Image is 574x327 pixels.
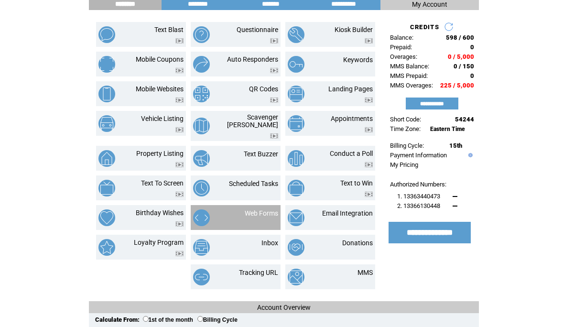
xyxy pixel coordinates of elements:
span: 15th [449,142,462,149]
span: Time Zone: [390,125,421,132]
span: 54244 [455,116,474,123]
img: questionnaire.png [193,26,210,43]
img: video.png [175,68,184,73]
span: 0 / 150 [454,63,474,70]
img: video.png [270,68,278,73]
img: video.png [365,192,373,197]
img: appointments.png [288,115,304,132]
a: Payment Information [390,152,447,159]
span: 598 / 600 [446,34,474,41]
a: Inbox [261,239,278,247]
span: My Account [412,0,447,8]
img: text-to-win.png [288,180,304,196]
span: 225 / 5,000 [440,82,474,89]
img: text-to-screen.png [98,180,115,196]
img: birthday-wishes.png [98,209,115,226]
img: property-listing.png [98,150,115,167]
span: MMS Overages: [390,82,433,89]
span: Eastern Time [430,126,465,132]
a: Vehicle Listing [141,115,184,122]
img: inbox.png [193,239,210,256]
span: Prepaid: [390,44,412,51]
input: Billing Cycle [197,316,203,322]
img: video.png [270,133,278,139]
a: Text To Screen [141,179,184,187]
a: Email Integration [322,209,373,217]
span: CREDITS [410,23,439,31]
img: video.png [270,98,278,103]
a: Donations [342,239,373,247]
span: 0 [470,44,474,51]
a: Property Listing [136,150,184,157]
img: vehicle-listing.png [98,115,115,132]
a: Kiosk Builder [335,26,373,33]
a: Text Buzzer [244,150,278,158]
span: Account Overview [257,304,311,311]
span: Calculate From: [95,316,140,323]
img: video.png [365,162,373,167]
img: video.png [365,98,373,103]
span: MMS Prepaid: [390,72,428,79]
img: scavenger-hunt.png [193,118,210,134]
img: video.png [175,192,184,197]
img: mobile-websites.png [98,86,115,102]
a: Keywords [343,56,373,64]
img: kiosk-builder.png [288,26,304,43]
img: video.png [365,127,373,132]
label: Billing Cycle [197,316,238,323]
span: 0 [470,72,474,79]
img: landing-pages.png [288,86,304,102]
img: video.png [175,221,184,227]
span: 1. 13363440473 [397,193,440,200]
img: donations.png [288,239,304,256]
a: Text Blast [154,26,184,33]
a: Conduct a Poll [330,150,373,157]
input: 1st of the month [143,316,149,322]
span: Authorized Numbers: [390,181,446,188]
img: video.png [365,38,373,44]
a: Text to Win [340,179,373,187]
img: auto-responders.png [193,56,210,73]
a: Mobile Coupons [136,55,184,63]
img: tracking-url.png [193,269,210,285]
img: text-blast.png [98,26,115,43]
span: Overages: [390,53,417,60]
img: qr-codes.png [193,86,210,102]
img: video.png [175,127,184,132]
img: conduct-a-poll.png [288,150,304,167]
img: video.png [175,98,184,103]
span: Short Code: [390,116,421,123]
img: mobile-coupons.png [98,56,115,73]
span: Billing Cycle: [390,142,424,149]
span: 2. 13366130448 [397,202,440,209]
a: Landing Pages [328,85,373,93]
span: Balance: [390,34,413,41]
a: Web Forms [245,209,278,217]
img: email-integration.png [288,209,304,226]
a: Questionnaire [237,26,278,33]
img: text-buzzer.png [193,150,210,167]
img: mms.png [288,269,304,285]
a: Birthday Wishes [136,209,184,217]
img: video.png [270,38,278,44]
img: scheduled-tasks.png [193,180,210,196]
img: help.gif [466,153,473,157]
span: 0 / 5,000 [448,53,474,60]
a: Tracking URL [239,269,278,276]
a: My Pricing [390,161,418,168]
img: video.png [175,162,184,167]
a: MMS [357,269,373,276]
img: video.png [175,38,184,44]
a: Mobile Websites [136,85,184,93]
a: Scheduled Tasks [229,180,278,187]
img: keywords.png [288,56,304,73]
img: loyalty-program.png [98,239,115,256]
a: Appointments [331,115,373,122]
a: QR Codes [249,85,278,93]
img: video.png [175,251,184,256]
span: MMS Balance: [390,63,429,70]
a: Auto Responders [227,55,278,63]
label: 1st of the month [143,316,193,323]
a: Loyalty Program [134,239,184,246]
img: web-forms.png [193,209,210,226]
